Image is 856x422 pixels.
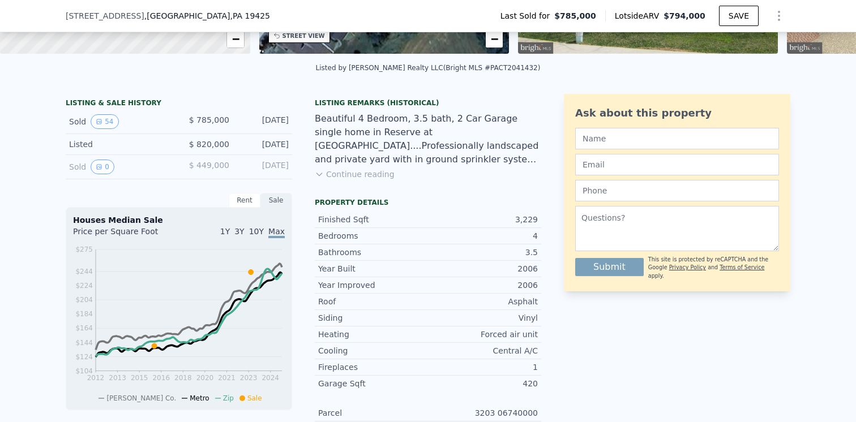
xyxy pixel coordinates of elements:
[318,312,428,324] div: Siding
[218,374,236,382] tspan: 2021
[69,160,170,174] div: Sold
[318,247,428,258] div: Bathrooms
[318,214,428,225] div: Finished Sqft
[247,394,262,402] span: Sale
[575,180,779,201] input: Phone
[428,329,538,340] div: Forced air unit
[152,374,170,382] tspan: 2016
[428,345,538,356] div: Central A/C
[428,279,538,291] div: 2006
[232,32,239,46] span: −
[73,214,285,226] div: Houses Median Sale
[318,407,428,419] div: Parcel
[318,329,428,340] div: Heating
[229,193,260,208] div: Rent
[91,160,114,174] button: View historical data
[73,226,179,244] div: Price per Square Foot
[69,114,170,129] div: Sold
[262,374,279,382] tspan: 2024
[174,374,192,382] tspan: 2018
[144,10,270,21] span: , [GEOGRAPHIC_DATA]
[91,114,118,129] button: View historical data
[66,98,292,110] div: LISTING & SALE HISTORY
[189,115,229,124] span: $ 785,000
[318,230,428,242] div: Bedrooms
[249,227,264,236] span: 10Y
[190,394,209,402] span: Metro
[575,105,779,121] div: Ask about this property
[664,11,705,20] span: $794,000
[66,10,144,21] span: [STREET_ADDRESS]
[75,310,93,318] tspan: $184
[75,367,93,375] tspan: $104
[428,247,538,258] div: 3.5
[227,31,244,48] a: Zoom out
[428,407,538,419] div: 3203 06740000
[428,230,538,242] div: 4
[223,394,234,402] span: Zip
[189,161,229,170] span: $ 449,000
[315,198,541,207] div: Property details
[428,378,538,389] div: 420
[315,98,541,107] div: Listing Remarks (Historical)
[315,169,395,180] button: Continue reading
[238,114,289,129] div: [DATE]
[428,296,538,307] div: Asphalt
[428,361,538,373] div: 1
[486,31,503,48] a: Zoom out
[648,256,779,280] div: This site is protected by reCAPTCHA and the Google and apply.
[75,268,93,275] tspan: $244
[554,10,596,21] span: $785,000
[268,227,285,238] span: Max
[318,263,428,274] div: Year Built
[131,374,148,382] tspan: 2015
[318,279,428,291] div: Year Improved
[75,282,93,290] tspan: $224
[318,378,428,389] div: Garage Sqft
[189,140,229,149] span: $ 820,000
[75,324,93,332] tspan: $164
[75,353,93,361] tspan: $124
[720,264,764,270] a: Terms of Service
[75,296,93,304] tspan: $204
[230,11,270,20] span: , PA 19425
[669,264,706,270] a: Privacy Policy
[428,214,538,225] div: 3,229
[615,10,664,21] span: Lotside ARV
[491,32,498,46] span: −
[238,160,289,174] div: [DATE]
[260,193,292,208] div: Sale
[575,258,644,276] button: Submit
[318,345,428,356] div: Cooling
[106,394,176,402] span: [PERSON_NAME] Co.
[283,32,325,40] div: STREET VIEW
[428,312,538,324] div: Vinyl
[87,374,105,382] tspan: 2012
[719,6,759,26] button: SAVE
[75,339,93,347] tspan: $144
[109,374,126,382] tspan: 2013
[575,154,779,175] input: Email
[768,5,790,27] button: Show Options
[234,227,244,236] span: 3Y
[500,10,555,21] span: Last Sold for
[220,227,230,236] span: 1Y
[238,139,289,150] div: [DATE]
[75,246,93,253] tspan: $275
[318,296,428,307] div: Roof
[318,361,428,373] div: Fireplaces
[196,374,214,382] tspan: 2020
[428,263,538,274] div: 2006
[69,139,170,150] div: Listed
[315,112,541,166] div: Beautiful 4 Bedroom, 3.5 bath, 2 Car Garage single home in Reserve at [GEOGRAPHIC_DATA]....Profes...
[316,64,541,72] div: Listed by [PERSON_NAME] Realty LLC (Bright MLS #PACT2041432)
[240,374,258,382] tspan: 2023
[575,128,779,149] input: Name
